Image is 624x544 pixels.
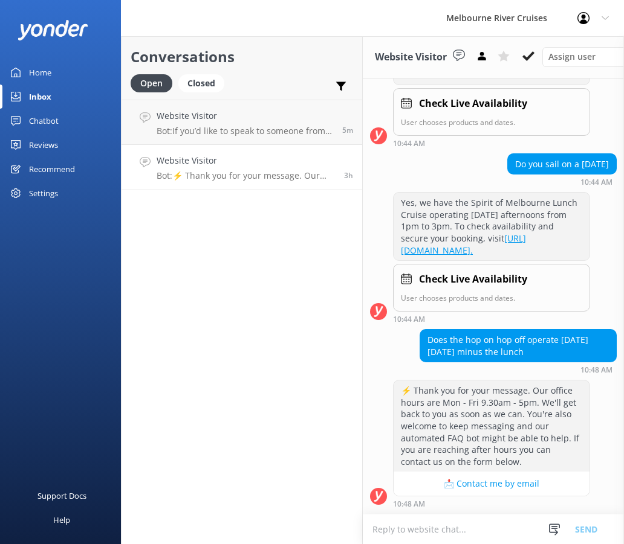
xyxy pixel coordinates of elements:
[419,96,527,112] h4: Check Live Availability
[157,126,333,136] p: Bot: If you’d like to speak to someone from our team, we’ll connect you with the next available t...
[37,484,86,508] div: Support Docs
[401,292,582,304] p: User chooses products and dates.
[548,50,596,63] span: Assign user
[178,74,224,92] div: Closed
[131,45,353,68] h2: Conversations
[178,76,230,89] a: Closed
[157,109,333,123] h4: Website Visitor
[29,181,58,205] div: Settings
[394,193,590,260] div: Yes, we have the Spirit of Melbourne Lunch Cruise operating [DATE] afternoons from 1pm to 3pm. To...
[131,74,172,92] div: Open
[420,365,617,374] div: 10:48am 12-Aug-2025 (UTC +10:00) Australia/Sydney
[393,499,590,508] div: 10:48am 12-Aug-2025 (UTC +10:00) Australia/Sydney
[29,85,51,109] div: Inbox
[393,316,425,323] strong: 10:44 AM
[508,154,616,174] div: Do you sail on a [DATE]
[344,170,353,181] span: 10:48am 12-Aug-2025 (UTC +10:00) Australia/Sydney
[393,315,590,323] div: 10:44am 12-Aug-2025 (UTC +10:00) Australia/Sydney
[157,154,335,167] h4: Website Visitor
[29,133,58,157] div: Reviews
[401,232,526,256] a: [URL][DOMAIN_NAME].
[507,178,617,186] div: 10:44am 12-Aug-2025 (UTC +10:00) Australia/Sydney
[29,157,75,181] div: Recommend
[393,140,425,147] strong: 10:44 AM
[394,472,590,496] button: 📩 Contact me by email
[419,272,527,287] h4: Check Live Availability
[375,50,447,65] h3: Website Visitor
[131,76,178,89] a: Open
[29,60,51,85] div: Home
[122,145,362,190] a: Website VisitorBot:⚡ Thank you for your message. Our office hours are Mon - Fri 9.30am - 5pm. We'...
[393,139,590,147] div: 10:44am 12-Aug-2025 (UTC +10:00) Australia/Sydney
[342,125,353,135] span: 02:11pm 12-Aug-2025 (UTC +10:00) Australia/Sydney
[157,170,335,181] p: Bot: ⚡ Thank you for your message. Our office hours are Mon - Fri 9.30am - 5pm. We'll get back to...
[122,100,362,145] a: Website VisitorBot:If you’d like to speak to someone from our team, we’ll connect you with the ne...
[394,380,590,472] div: ⚡ Thank you for your message. Our office hours are Mon - Fri 9.30am - 5pm. We'll get back to you ...
[393,501,425,508] strong: 10:48 AM
[420,330,616,362] div: Does the hop on hop off operate [DATE][DATE] minus the lunch
[401,117,582,128] p: User chooses products and dates.
[53,508,70,532] div: Help
[29,109,59,133] div: Chatbot
[18,20,88,40] img: yonder-white-logo.png
[580,179,613,186] strong: 10:44 AM
[580,366,613,374] strong: 10:48 AM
